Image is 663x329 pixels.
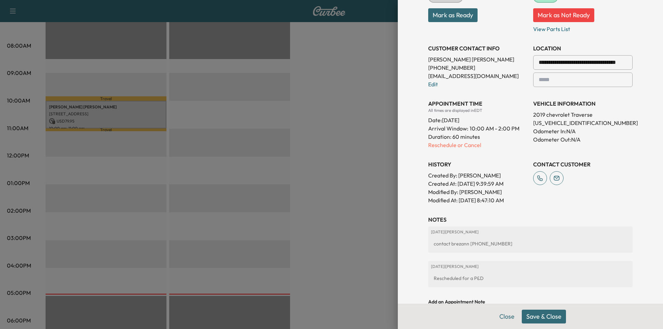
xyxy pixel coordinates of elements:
[428,108,528,113] div: All times are displayed in EDT
[533,127,633,135] p: Odometer In: N/A
[533,44,633,52] h3: LOCATION
[533,135,633,144] p: Odometer Out: N/A
[428,8,478,22] button: Mark as Ready
[428,171,528,180] p: Created By : [PERSON_NAME]
[428,196,528,204] p: Modified At : [DATE] 8:47:10 AM
[428,133,528,141] p: Duration: 60 minutes
[428,141,528,149] p: Reschedule or Cancel
[428,180,528,188] p: Created At : [DATE] 9:39:59 AM
[428,160,528,168] h3: History
[428,55,528,64] p: [PERSON_NAME] [PERSON_NAME]
[533,8,594,22] button: Mark as Not Ready
[428,124,528,133] p: Arrival Window:
[522,310,566,323] button: Save & Close
[533,119,633,127] p: [US_VEHICLE_IDENTIFICATION_NUMBER]
[428,113,528,124] div: Date: [DATE]
[431,272,630,284] div: Rescheduled for a P&D
[533,110,633,119] p: 2019 chevrolet Traverse
[428,188,528,196] p: Modified By : [PERSON_NAME]
[431,238,630,250] div: contact brezann [PHONE_NUMBER]
[428,72,528,80] p: [EMAIL_ADDRESS][DOMAIN_NAME]
[533,22,633,33] p: View Parts List
[495,310,519,323] button: Close
[428,298,633,305] h4: Add an Appointment Note
[428,99,528,108] h3: APPOINTMENT TIME
[428,81,438,88] a: Edit
[533,160,633,168] h3: CONTACT CUSTOMER
[533,99,633,108] h3: VEHICLE INFORMATION
[428,215,633,224] h3: NOTES
[431,264,630,269] p: [DATE] | [PERSON_NAME]
[431,229,630,235] p: [DATE] | [PERSON_NAME]
[428,64,528,72] p: [PHONE_NUMBER]
[428,44,528,52] h3: CUSTOMER CONTACT INFO
[470,124,519,133] span: 10:00 AM - 2:00 PM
